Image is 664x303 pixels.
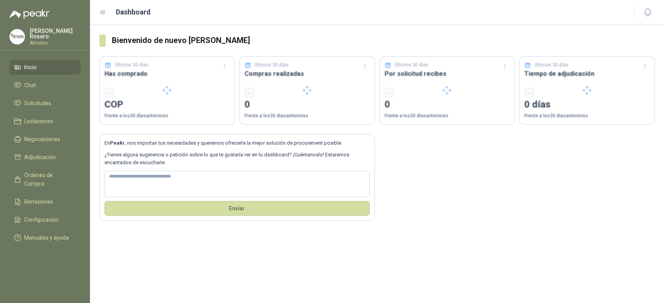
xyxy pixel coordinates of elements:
[9,194,81,209] a: Remisiones
[9,132,81,147] a: Negociaciones
[116,7,151,18] h1: Dashboard
[9,114,81,129] a: Licitaciones
[24,197,53,206] span: Remisiones
[9,212,81,227] a: Configuración
[9,150,81,165] a: Adjudicación
[24,215,59,224] span: Configuración
[24,63,37,72] span: Inicio
[9,60,81,75] a: Inicio
[24,135,60,143] span: Negociaciones
[24,81,36,90] span: Chat
[9,168,81,191] a: Órdenes de Compra
[9,9,49,19] img: Logo peakr
[24,117,53,126] span: Licitaciones
[9,96,81,111] a: Solicitudes
[9,230,81,245] a: Manuales y ayuda
[9,78,81,93] a: Chat
[30,28,81,39] p: [PERSON_NAME] Rosero
[24,233,69,242] span: Manuales y ayuda
[112,34,655,47] h3: Bienvenido de nuevo [PERSON_NAME]
[10,29,25,44] img: Company Logo
[104,151,370,167] p: ¿Tienes alguna sugerencia o petición sobre lo que te gustaría ver en tu dashboard? ¡Cuéntanoslo! ...
[24,99,51,108] span: Solicitudes
[24,153,56,161] span: Adjudicación
[110,140,125,146] b: Peakr
[104,201,370,216] button: Envíar
[104,139,370,147] p: En , nos importan tus necesidades y queremos ofrecerte la mejor solución de procurement posible.
[24,171,73,188] span: Órdenes de Compra
[30,41,81,45] p: Almatec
